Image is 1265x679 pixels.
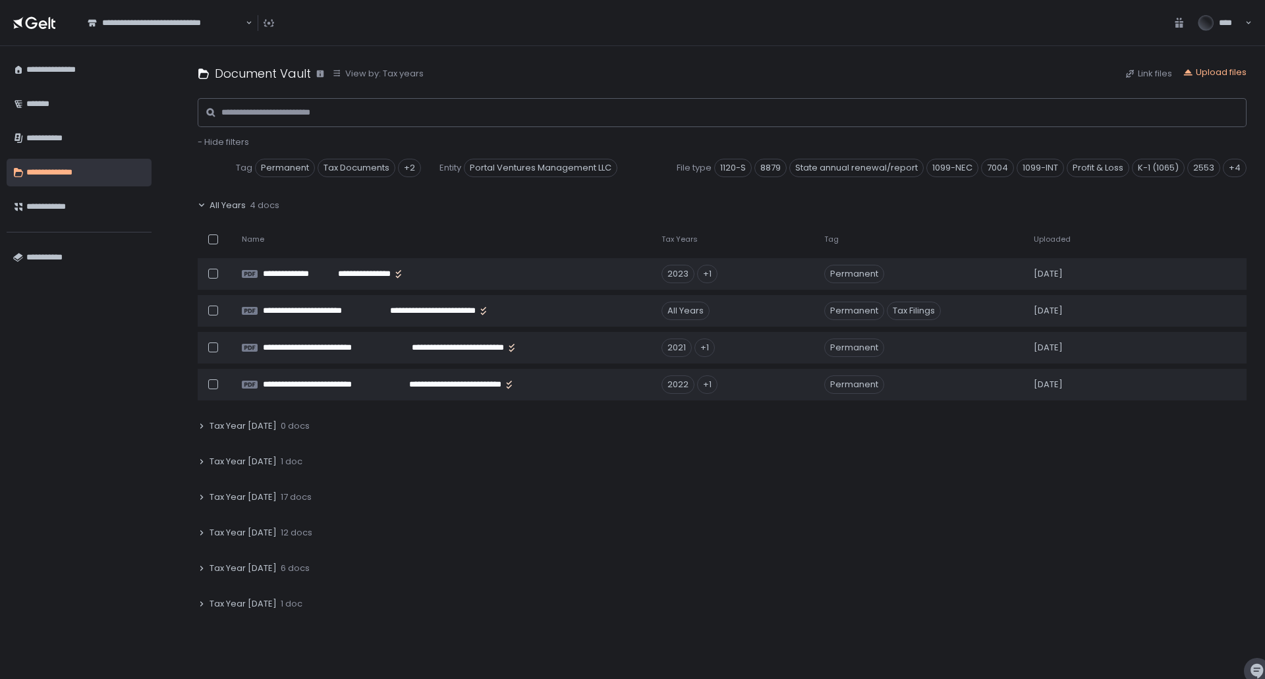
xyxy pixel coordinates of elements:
[661,234,698,244] span: Tax Years
[215,65,311,82] h1: Document Vault
[332,68,424,80] button: View by: Tax years
[281,491,312,503] span: 17 docs
[281,598,302,610] span: 1 doc
[1132,159,1185,177] span: K-1 (1065)
[661,265,694,283] div: 2023
[1017,159,1064,177] span: 1099-INT
[1034,234,1071,244] span: Uploaded
[236,162,252,174] span: Tag
[824,375,884,394] span: Permanent
[1034,342,1063,354] span: [DATE]
[926,159,978,177] span: 1099-NEC
[281,562,310,574] span: 6 docs
[661,302,710,320] div: All Years
[281,527,312,539] span: 12 docs
[824,339,884,357] span: Permanent
[1183,67,1247,78] button: Upload files
[242,234,264,244] span: Name
[250,200,279,211] span: 4 docs
[210,562,277,574] span: Tax Year [DATE]
[789,159,924,177] span: State annual renewal/report
[887,302,941,320] span: Tax Filings
[281,456,302,468] span: 1 doc
[697,375,717,394] div: +1
[281,420,310,432] span: 0 docs
[1034,305,1063,317] span: [DATE]
[714,159,752,177] span: 1120-S
[210,420,277,432] span: Tax Year [DATE]
[1067,159,1129,177] span: Profit & Loss
[824,265,884,283] span: Permanent
[677,162,712,174] span: File type
[1187,159,1220,177] span: 2553
[318,159,395,177] span: Tax Documents
[210,200,246,211] span: All Years
[464,159,617,177] span: Portal Ventures Management LLC
[210,456,277,468] span: Tax Year [DATE]
[697,265,717,283] div: +1
[1034,379,1063,391] span: [DATE]
[824,234,839,244] span: Tag
[198,136,249,148] button: - Hide filters
[210,491,277,503] span: Tax Year [DATE]
[210,598,277,610] span: Tax Year [DATE]
[398,159,421,177] div: +2
[661,375,694,394] div: 2022
[439,162,461,174] span: Entity
[661,339,692,357] div: 2021
[210,527,277,539] span: Tax Year [DATE]
[255,159,315,177] span: Permanent
[754,159,787,177] span: 8879
[694,339,715,357] div: +1
[79,9,252,37] div: Search for option
[981,159,1014,177] span: 7004
[824,302,884,320] span: Permanent
[1223,159,1247,177] div: +4
[1125,68,1172,80] button: Link files
[1034,268,1063,280] span: [DATE]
